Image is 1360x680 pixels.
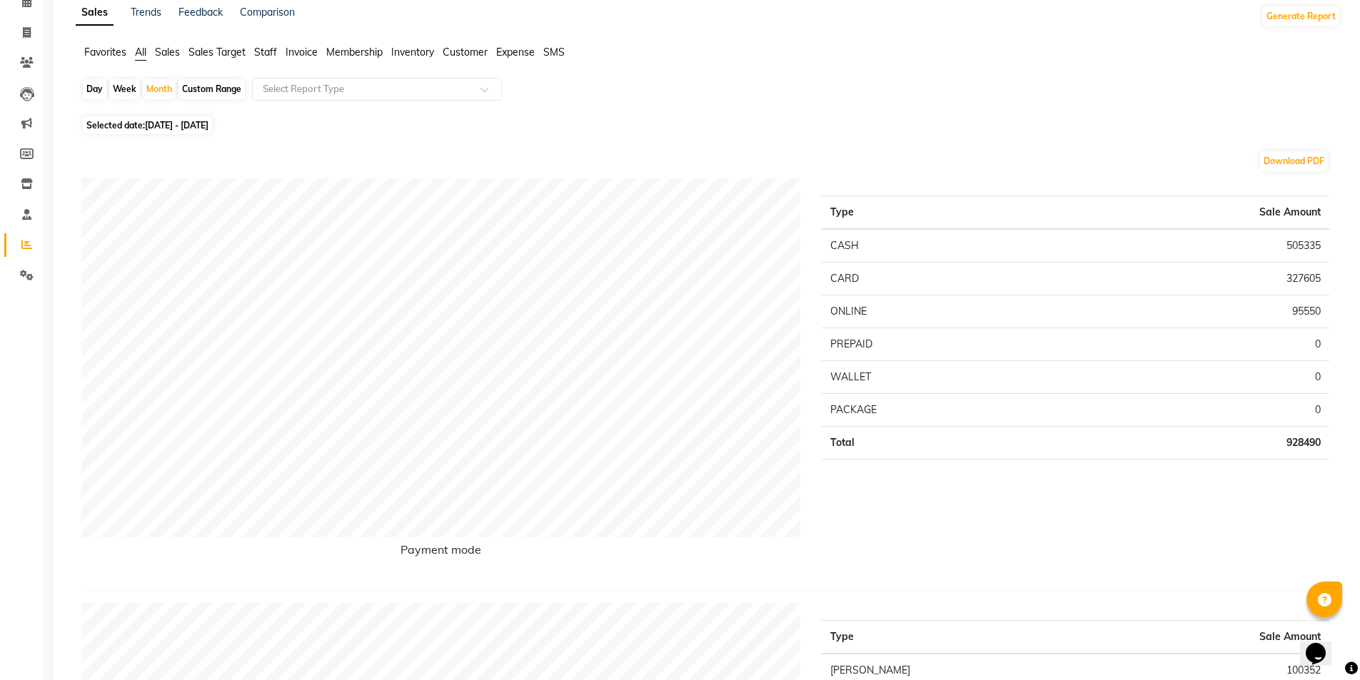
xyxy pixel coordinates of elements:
[1300,623,1346,666] iframe: chat widget
[822,328,1049,361] td: PREPAID
[109,79,140,99] div: Week
[131,6,161,19] a: Trends
[1263,6,1339,26] button: Generate Report
[1049,196,1329,230] th: Sale Amount
[1260,151,1328,171] button: Download PDF
[391,46,434,59] span: Inventory
[143,79,176,99] div: Month
[254,46,277,59] span: Staff
[822,263,1049,295] td: CARD
[543,46,565,59] span: SMS
[1049,394,1329,427] td: 0
[822,361,1049,394] td: WALLET
[84,46,126,59] span: Favorites
[1049,229,1329,263] td: 505335
[83,116,212,134] span: Selected date:
[496,46,535,59] span: Expense
[145,120,208,131] span: [DATE] - [DATE]
[1049,361,1329,394] td: 0
[1049,295,1329,328] td: 95550
[240,6,295,19] a: Comparison
[188,46,246,59] span: Sales Target
[81,543,800,562] h6: Payment mode
[178,79,245,99] div: Custom Range
[822,295,1049,328] td: ONLINE
[1049,263,1329,295] td: 327605
[155,46,180,59] span: Sales
[822,229,1049,263] td: CASH
[822,427,1049,460] td: Total
[178,6,223,19] a: Feedback
[83,79,106,99] div: Day
[822,196,1049,230] th: Type
[822,621,1160,654] th: Type
[326,46,383,59] span: Membership
[1049,328,1329,361] td: 0
[1160,621,1329,654] th: Sale Amount
[1049,427,1329,460] td: 928490
[443,46,488,59] span: Customer
[286,46,318,59] span: Invoice
[135,46,146,59] span: All
[822,394,1049,427] td: PACKAGE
